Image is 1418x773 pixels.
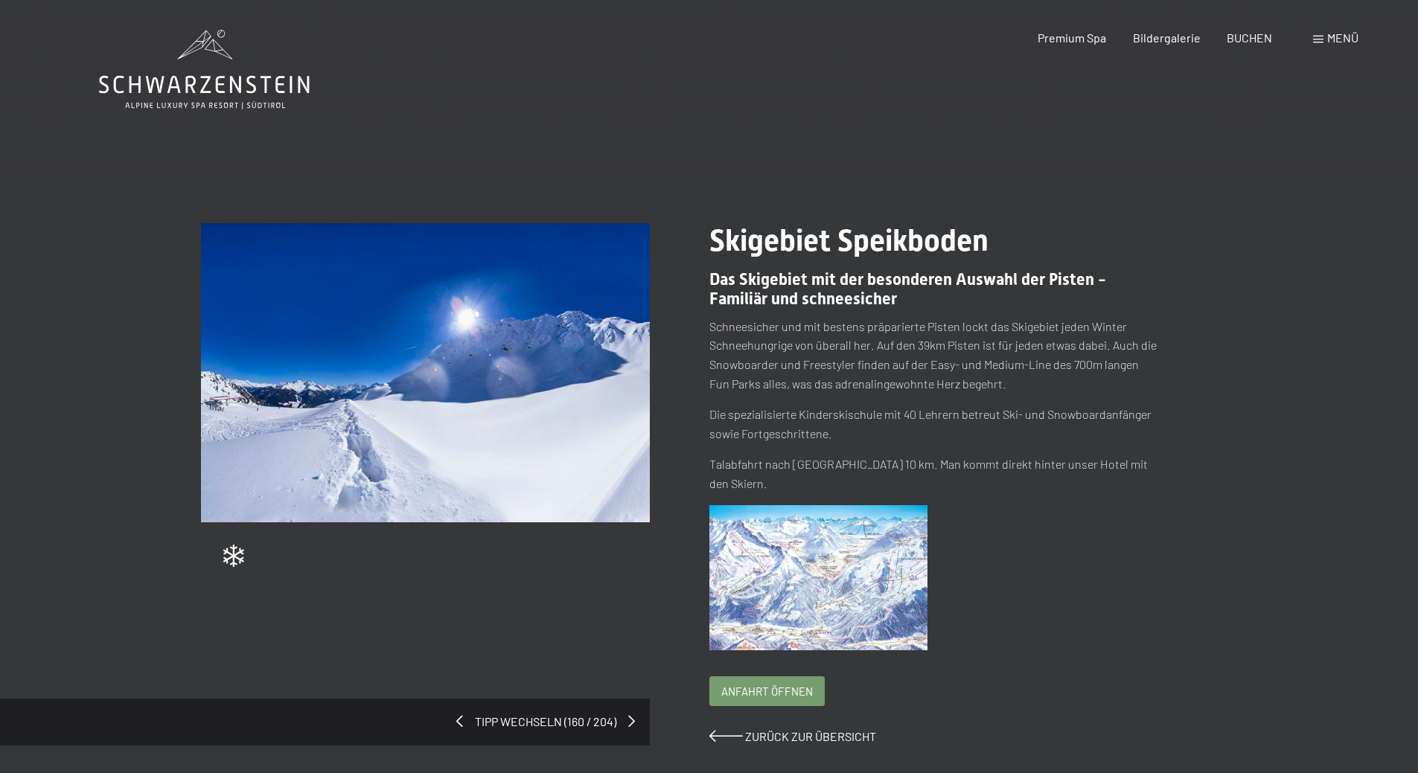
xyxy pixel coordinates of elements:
span: Das Skigebiet mit der besonderen Auswahl der Pisten - Familiär und schneesicher [709,270,1106,308]
a: Zurück zur Übersicht [709,729,876,743]
span: Menü [1327,31,1358,45]
p: Talabfahrt nach [GEOGRAPHIC_DATA] 10 km. Man kommt direkt hinter unser Hotel mit den Skiern. [709,455,1158,493]
p: Die spezialisierte Kinderskischule mit 40 Lehrern betreut Ski- und Snowboardanfänger sowie Fortge... [709,405,1158,443]
span: Skigebiet Speikboden [709,223,989,258]
span: Tipp wechseln (160 / 204) [463,713,628,730]
img: Skigebiet Speikboden [201,223,650,522]
a: Bildergalerie [1133,31,1201,45]
a: Premium Spa [1038,31,1106,45]
img: Skigebiet Speikboden [709,505,928,651]
p: Schneesicher und mit bestens präparierte Pisten lockt das Skigebiet jeden Winter Schneehungrige v... [709,317,1158,393]
span: Anfahrt öffnen [721,684,813,699]
span: Zurück zur Übersicht [745,729,876,743]
a: BUCHEN [1227,31,1272,45]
